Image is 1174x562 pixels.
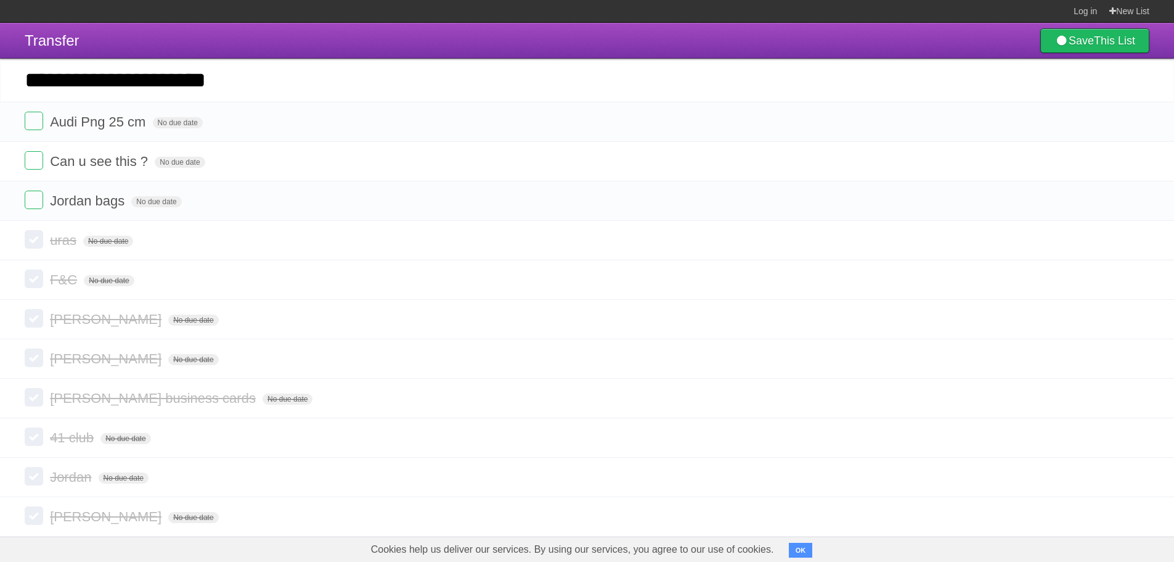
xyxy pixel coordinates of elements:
[1040,28,1149,53] a: SaveThis List
[50,509,165,524] span: [PERSON_NAME]
[789,543,813,558] button: OK
[131,196,181,207] span: No due date
[84,275,134,286] span: No due date
[25,349,43,367] label: Done
[50,351,165,366] span: [PERSON_NAME]
[263,394,312,405] span: No due date
[25,32,79,49] span: Transfer
[50,193,128,209] span: Jordan bags
[50,312,165,327] span: [PERSON_NAME]
[25,151,43,170] label: Done
[25,428,43,446] label: Done
[25,467,43,486] label: Done
[153,117,203,128] span: No due date
[1094,35,1135,47] b: This List
[168,512,218,523] span: No due date
[50,114,149,130] span: Audi Png 25 cm
[50,272,80,287] span: F&C
[25,270,43,288] label: Done
[168,315,218,326] span: No due date
[25,191,43,209] label: Done
[100,433,150,444] span: No due date
[25,506,43,525] label: Done
[50,469,94,485] span: Jordan
[83,236,133,247] span: No due date
[99,473,149,484] span: No due date
[25,309,43,328] label: Done
[25,388,43,407] label: Done
[359,537,786,562] span: Cookies help us deliver our services. By using our services, you agree to our use of cookies.
[155,157,205,168] span: No due date
[25,230,43,249] label: Done
[50,154,151,169] span: Can u see this ?
[50,233,79,248] span: uras
[50,391,259,406] span: [PERSON_NAME] business cards
[168,354,218,365] span: No due date
[50,430,97,445] span: 41 club
[25,112,43,130] label: Done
